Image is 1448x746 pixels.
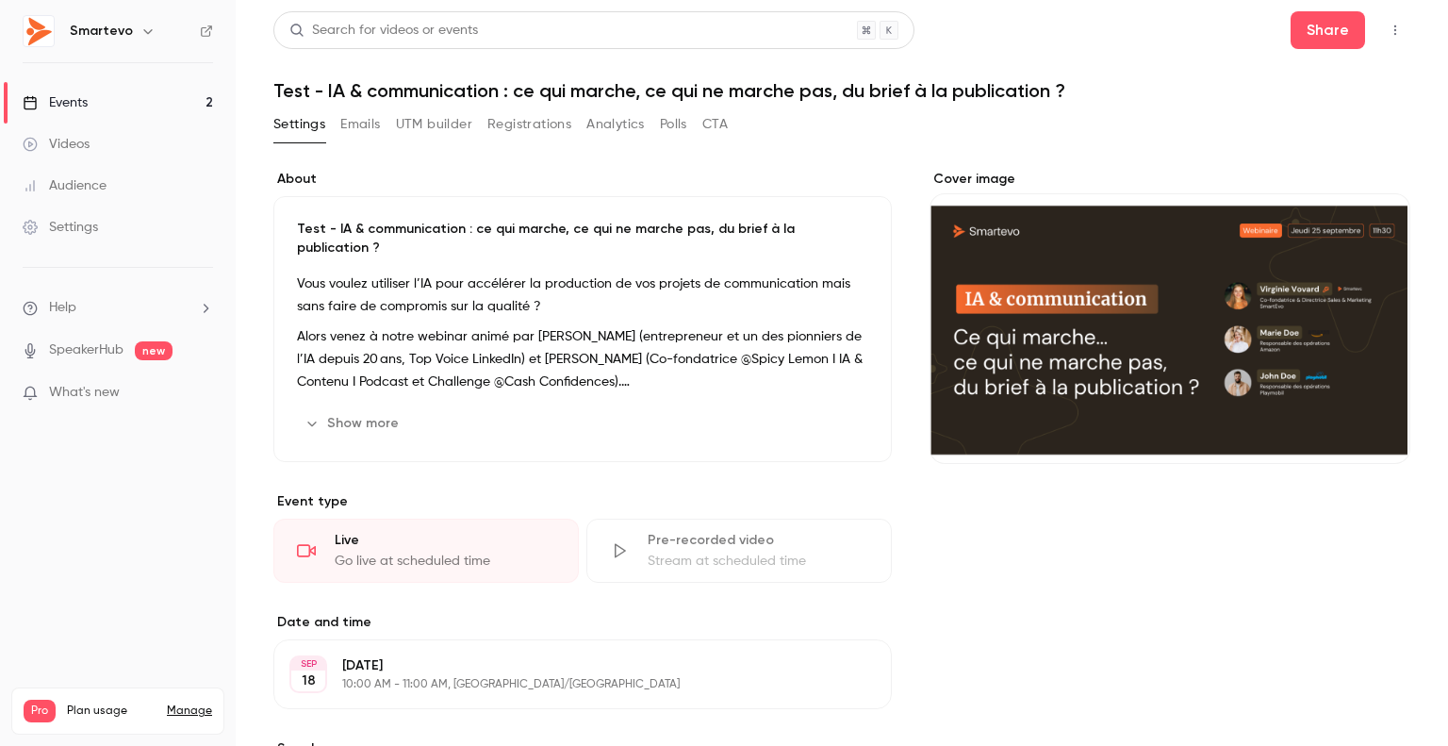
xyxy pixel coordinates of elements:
[648,552,868,571] div: Stream at scheduled time
[23,135,90,154] div: Videos
[23,93,88,112] div: Events
[1291,11,1365,49] button: Share
[135,341,173,360] span: new
[342,677,792,692] p: 10:00 AM - 11:00 AM, [GEOGRAPHIC_DATA]/[GEOGRAPHIC_DATA]
[930,170,1410,464] section: Cover image
[702,109,728,140] button: CTA
[586,519,892,583] div: Pre-recorded videoStream at scheduled time
[273,492,892,511] p: Event type
[340,109,380,140] button: Emails
[335,531,555,550] div: Live
[291,657,325,671] div: SEP
[273,519,579,583] div: LiveGo live at scheduled time
[49,340,123,360] a: SpeakerHub
[24,700,56,722] span: Pro
[297,325,868,393] p: Alors venez à notre webinar animé par [PERSON_NAME] (entrepreneur et un des pionniers de l’IA dep...
[302,671,316,690] p: 18
[297,408,410,439] button: Show more
[167,704,212,719] a: Manage
[273,170,892,189] label: About
[342,656,792,675] p: [DATE]
[49,298,76,318] span: Help
[273,109,325,140] button: Settings
[930,170,1410,189] label: Cover image
[396,109,472,140] button: UTM builder
[660,109,687,140] button: Polls
[273,613,892,632] label: Date and time
[273,79,1410,102] h1: Test - IA & communication : ce qui marche, ce qui ne marche pas, du brief à la publication ?
[648,531,868,550] div: Pre-recorded video
[70,22,133,41] h6: Smartevo
[49,383,120,403] span: What's new
[23,218,98,237] div: Settings
[190,385,213,402] iframe: Noticeable Trigger
[24,16,54,46] img: Smartevo
[335,552,555,571] div: Go live at scheduled time
[487,109,571,140] button: Registrations
[586,109,645,140] button: Analytics
[23,298,213,318] li: help-dropdown-opener
[297,273,868,318] p: Vous voulez utiliser l’IA pour accélérer la production de vos projets de communication mais sans ...
[289,21,478,41] div: Search for videos or events
[23,176,107,195] div: Audience
[67,704,156,719] span: Plan usage
[297,220,868,257] p: Test - IA & communication : ce qui marche, ce qui ne marche pas, du brief à la publication ?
